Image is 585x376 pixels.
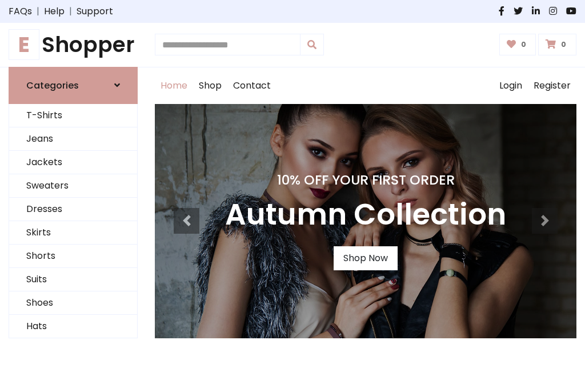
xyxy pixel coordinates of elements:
a: 0 [499,34,536,55]
span: | [32,5,44,18]
a: Jackets [9,151,137,174]
h1: Shopper [9,32,138,58]
a: T-Shirts [9,104,137,127]
a: Categories [9,67,138,104]
a: Hats [9,315,137,338]
a: EShopper [9,32,138,58]
a: Login [494,67,528,104]
span: 0 [518,39,529,50]
h6: Categories [26,80,79,91]
a: Sweaters [9,174,137,198]
a: FAQs [9,5,32,18]
a: Jeans [9,127,137,151]
h4: 10% Off Your First Order [225,172,506,188]
a: Home [155,67,193,104]
a: Suits [9,268,137,291]
a: Register [528,67,576,104]
a: Contact [227,67,277,104]
a: Shorts [9,245,137,268]
a: Shop Now [334,246,398,270]
a: Support [77,5,113,18]
a: Shop [193,67,227,104]
span: E [9,29,39,60]
span: 0 [558,39,569,50]
span: | [65,5,77,18]
a: Shoes [9,291,137,315]
a: Skirts [9,221,137,245]
a: 0 [538,34,576,55]
h3: Autumn Collection [225,197,506,233]
a: Help [44,5,65,18]
a: Dresses [9,198,137,221]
